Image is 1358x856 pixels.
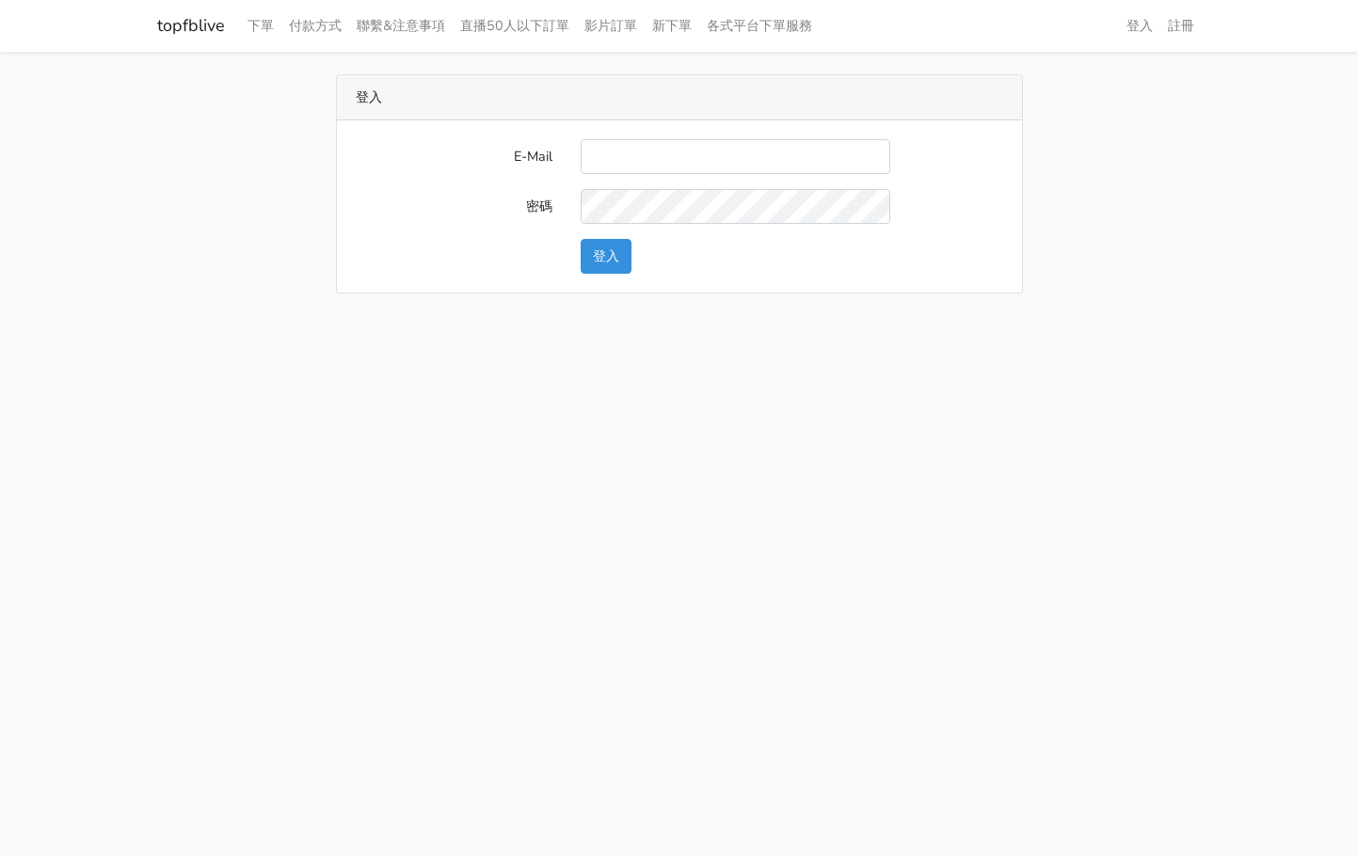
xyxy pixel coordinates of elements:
a: 影片訂單 [577,8,645,44]
a: topfblive [157,8,225,44]
a: 直播50人以下訂單 [453,8,577,44]
button: 登入 [581,239,631,274]
a: 下單 [240,8,281,44]
a: 新下單 [645,8,699,44]
label: 密碼 [342,189,567,224]
a: 聯繫&注意事項 [349,8,453,44]
label: E-Mail [342,139,567,174]
a: 註冊 [1160,8,1202,44]
a: 各式平台下單服務 [699,8,820,44]
a: 付款方式 [281,8,349,44]
a: 登入 [1119,8,1160,44]
div: 登入 [337,75,1022,120]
